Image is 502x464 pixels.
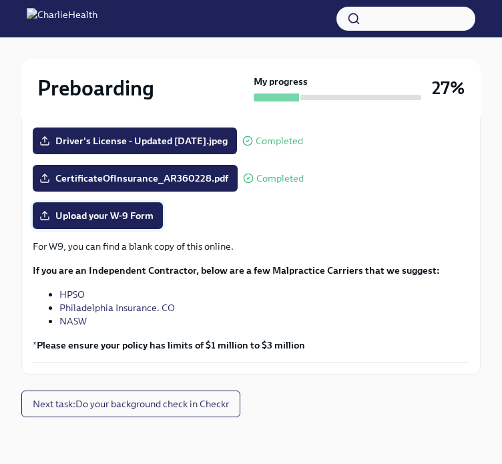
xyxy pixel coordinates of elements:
[33,397,229,411] span: Next task : Do your background check in Checkr
[42,172,228,185] span: CertificateOfInsurance_AR360228.pdf
[33,165,238,192] label: CertificateOfInsurance_AR360228.pdf
[59,315,87,327] a: NASW
[37,339,305,351] strong: Please ensure your policy has limits of $1 million to $3 million
[37,75,154,101] h2: Preboarding
[254,75,308,88] strong: My progress
[256,174,304,184] span: Completed
[33,240,469,253] p: For W9, you can find a blank copy of this online.
[21,391,240,417] button: Next task:Do your background check in Checkr
[432,76,465,100] h3: 27%
[256,136,303,146] span: Completed
[33,128,237,154] label: Driver's License - Updated [DATE].jpeg
[33,264,440,276] strong: If you are an Independent Contractor, below are a few Malpractice Carriers that we suggest:
[59,288,85,300] a: HPSO
[59,302,175,314] a: Philadelphia Insurance. CO
[42,209,154,222] span: Upload your W-9 Form
[33,202,163,229] label: Upload your W-9 Form
[27,8,97,29] img: CharlieHealth
[42,134,228,148] span: Driver's License - Updated [DATE].jpeg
